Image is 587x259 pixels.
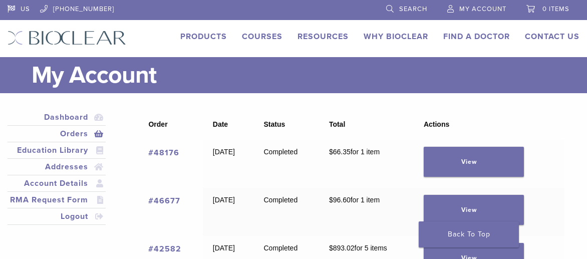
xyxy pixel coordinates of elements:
[254,188,319,236] td: Completed
[542,5,569,13] span: 0 items
[424,147,524,177] a: View order 48176
[329,244,333,252] span: $
[424,120,449,128] span: Actions
[8,31,126,45] img: Bioclear
[329,196,333,204] span: $
[213,120,228,128] span: Date
[10,111,104,123] a: Dashboard
[213,196,235,204] time: [DATE]
[419,221,519,247] a: Back To Top
[329,196,351,204] span: 96.60
[148,148,179,158] a: View order number 48176
[525,32,579,42] a: Contact Us
[329,148,351,156] span: 66.35
[263,120,285,128] span: Status
[180,32,227,42] a: Products
[10,210,104,222] a: Logout
[213,244,235,252] time: [DATE]
[32,57,579,93] h1: My Account
[254,140,319,188] td: Completed
[329,148,333,156] span: $
[424,195,524,225] a: View order 46677
[213,148,235,156] time: [DATE]
[298,32,349,42] a: Resources
[319,188,414,236] td: for 1 item
[329,120,345,128] span: Total
[242,32,282,42] a: Courses
[8,109,106,237] nav: Account pages
[148,244,181,254] a: View order number 42582
[364,32,428,42] a: Why Bioclear
[10,177,104,189] a: Account Details
[10,194,104,206] a: RMA Request Form
[459,5,506,13] span: My Account
[148,196,180,206] a: View order number 46677
[319,140,414,188] td: for 1 item
[10,161,104,173] a: Addresses
[329,244,355,252] span: 893.02
[399,5,427,13] span: Search
[10,128,104,140] a: Orders
[10,144,104,156] a: Education Library
[443,32,510,42] a: Find A Doctor
[148,120,167,128] span: Order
